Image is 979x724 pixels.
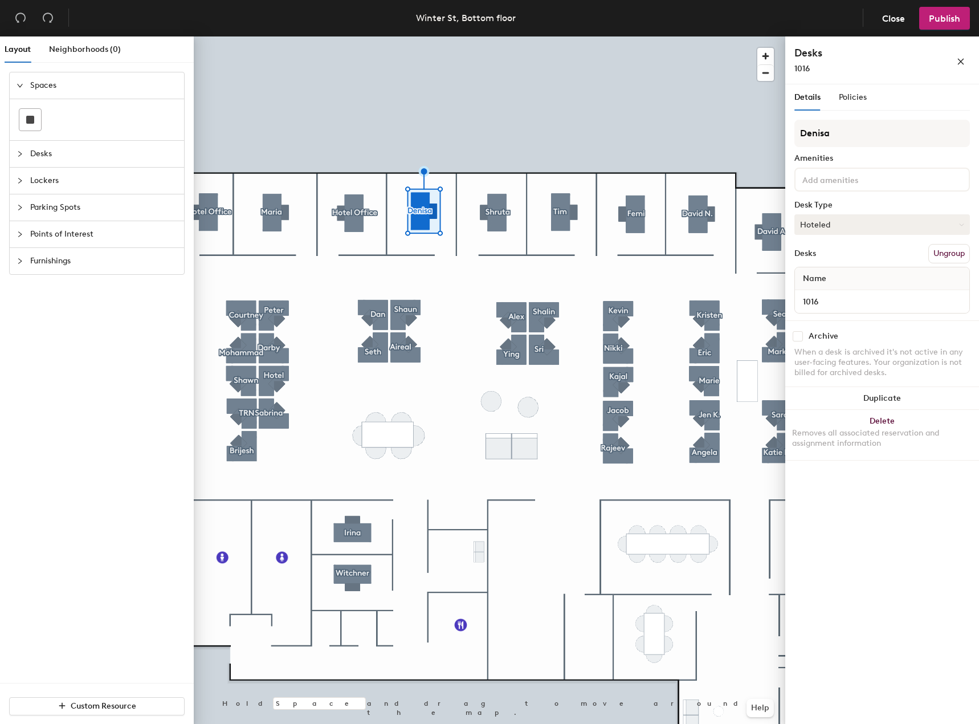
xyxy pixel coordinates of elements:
button: Undo (⌘ + Z) [9,7,32,30]
button: Publish [919,7,970,30]
button: Close [872,7,915,30]
button: DeleteRemoves all associated reservation and assignment information [785,410,979,460]
div: When a desk is archived it's not active in any user-facing features. Your organization is not bil... [794,347,970,378]
button: Ungroup [928,244,970,263]
span: Layout [5,44,31,54]
div: Archive [809,332,838,341]
span: collapsed [17,204,23,211]
span: Spaces [30,72,177,99]
span: expanded [17,82,23,89]
span: Publish [929,13,960,24]
div: Removes all associated reservation and assignment information [792,428,972,449]
span: Furnishings [30,248,177,274]
button: Duplicate [785,387,979,410]
span: collapsed [17,258,23,265]
span: Lockers [30,168,177,194]
span: collapsed [17,151,23,157]
span: Neighborhoods (0) [49,44,121,54]
span: Parking Spots [30,194,177,221]
h4: Desks [794,46,920,60]
button: Hoteled [794,214,970,235]
span: Desks [30,141,177,167]
span: Details [794,92,821,102]
span: undo [15,12,26,23]
button: Redo (⌘ + ⇧ + Z) [36,7,59,30]
div: Desk Type [794,201,970,210]
div: Winter St, Bottom floor [416,11,516,25]
button: Help [747,699,774,717]
span: close [957,58,965,66]
div: Desks [794,249,816,258]
span: Points of Interest [30,221,177,247]
span: Policies [839,92,867,102]
button: Custom Resource [9,697,185,715]
input: Unnamed desk [797,294,967,310]
div: Amenities [794,154,970,163]
span: collapsed [17,177,23,184]
span: 1016 [794,64,810,74]
span: Close [882,13,905,24]
input: Add amenities [800,172,903,186]
span: Custom Resource [71,701,136,711]
span: collapsed [17,231,23,238]
span: Name [797,269,832,289]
